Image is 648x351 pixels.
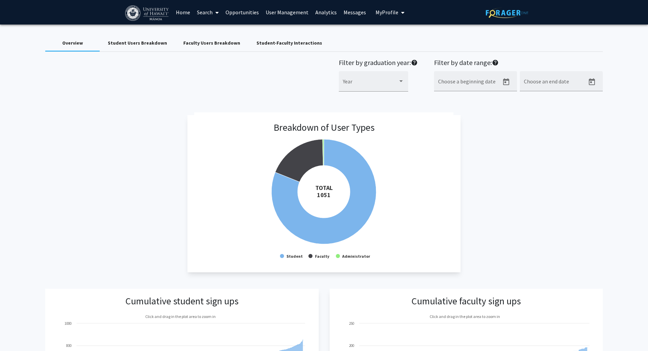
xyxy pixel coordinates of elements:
h3: Breakdown of User Types [273,122,375,133]
text: 800 [66,343,71,348]
button: Open calendar [499,75,513,89]
a: Search [194,0,222,24]
text: 200 [349,343,354,348]
div: Student-Faculty Interactions [256,39,322,47]
text: Administrator [342,254,370,259]
text: 250 [349,321,354,326]
a: Home [172,0,194,24]
h3: Cumulative faculty sign ups [412,296,521,307]
a: Messages [340,0,369,24]
img: University of Hawaiʻi at Mānoa Logo [125,5,170,21]
text: Click and drag in the plot area to zoom in [429,314,500,319]
a: Opportunities [222,0,262,24]
h2: Filter by graduation year: [339,59,418,68]
div: Faculty Users Breakdown [183,39,240,47]
text: Click and drag in the plot area to zoom in [145,314,216,319]
button: Open calendar [585,75,599,89]
tspan: TOTAL 1051 [315,184,332,199]
mat-icon: help [492,59,499,67]
a: User Management [262,0,312,24]
text: Student [286,254,303,259]
h2: Filter by date range: [434,59,603,68]
span: My Profile [376,9,398,16]
div: Student Users Breakdown [108,39,167,47]
iframe: Chat [5,320,29,346]
div: Overview [62,39,83,47]
text: Faculty [315,254,330,259]
a: Analytics [312,0,340,24]
h3: Cumulative student sign ups [126,296,238,307]
img: ForagerOne Logo [486,7,528,18]
mat-icon: help [411,59,418,67]
text: 1000 [65,321,71,326]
